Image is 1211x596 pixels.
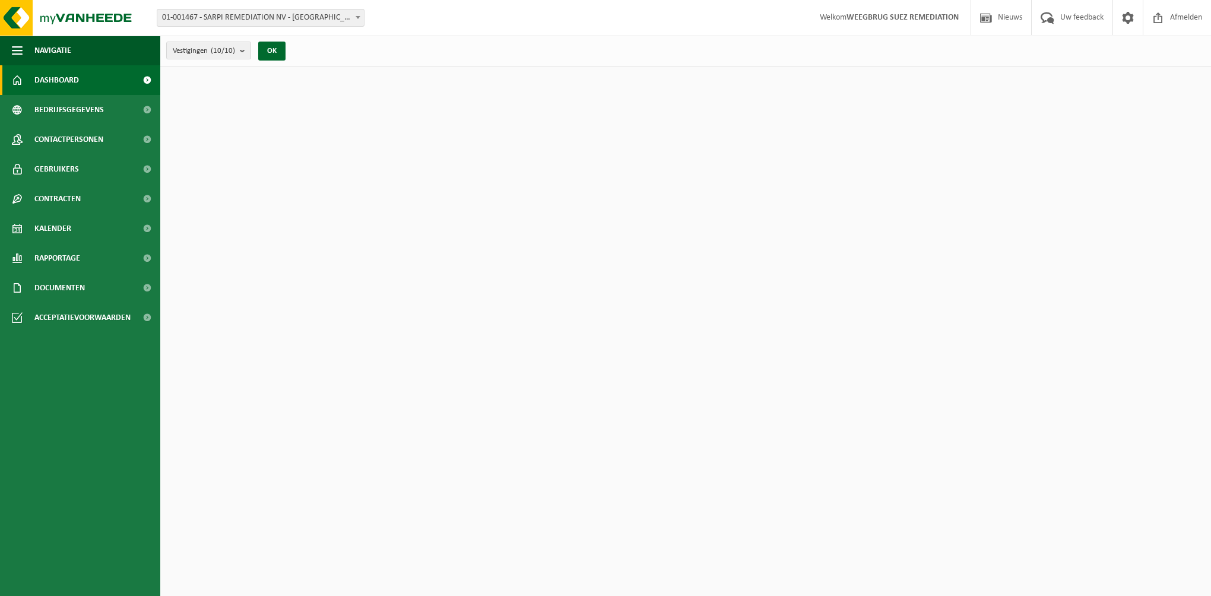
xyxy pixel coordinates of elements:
[34,95,104,125] span: Bedrijfsgegevens
[157,9,364,27] span: 01-001467 - SARPI REMEDIATION NV - GRIMBERGEN
[258,42,286,61] button: OK
[34,184,81,214] span: Contracten
[34,303,131,332] span: Acceptatievoorwaarden
[34,214,71,243] span: Kalender
[166,42,251,59] button: Vestigingen(10/10)
[34,125,103,154] span: Contactpersonen
[34,65,79,95] span: Dashboard
[173,42,235,60] span: Vestigingen
[34,154,79,184] span: Gebruikers
[211,47,235,55] count: (10/10)
[34,36,71,65] span: Navigatie
[34,243,80,273] span: Rapportage
[34,273,85,303] span: Documenten
[157,9,364,26] span: 01-001467 - SARPI REMEDIATION NV - GRIMBERGEN
[847,13,959,22] strong: WEEGBRUG SUEZ REMEDIATION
